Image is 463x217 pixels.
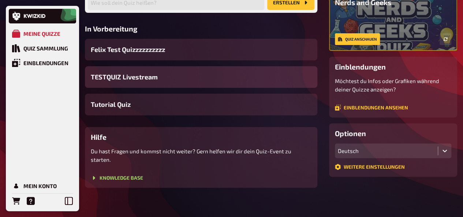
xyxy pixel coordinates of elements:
[91,147,311,164] p: Du hast Fragen und kommst nicht weiter? Gern helfen wir dir dein Quiz-Event zu starten.
[91,45,165,55] span: Felix Test Quizzzzzzzzzz
[335,164,405,170] a: Weitere Einstellungen
[91,100,131,109] span: Tutorial Quiz
[85,39,317,60] a: Felix Test Quizzzzzzzzzz
[338,147,435,154] div: Deutsch
[85,66,317,88] a: TESTQUIZ Livestream
[9,26,76,41] a: Meine Quizze
[23,45,68,52] div: Quiz Sammlung
[335,129,451,138] h3: Optionen
[23,183,57,189] div: Mein Konto
[91,175,143,181] a: Knowledge Base
[9,41,76,56] a: Quiz Sammlung
[91,72,158,82] span: TESTQUIZ Livestream
[9,179,76,193] a: Mein Konto
[335,77,451,93] p: Möchtest du Infos oder Grafiken während deiner Quizze anzeigen?
[23,30,60,37] div: Meine Quizze
[23,194,38,208] a: Hilfe
[85,94,317,115] a: Tutorial Quiz
[9,56,76,70] a: Einblendungen
[85,25,317,33] h3: In Vorbereitung
[23,60,68,66] div: Einblendungen
[335,63,451,71] h3: Einblendungen
[335,105,408,111] a: Einblendungen ansehen
[335,33,380,45] a: Quiz anschauen
[9,194,23,208] a: Bestellungen
[91,133,311,141] h3: Hilfe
